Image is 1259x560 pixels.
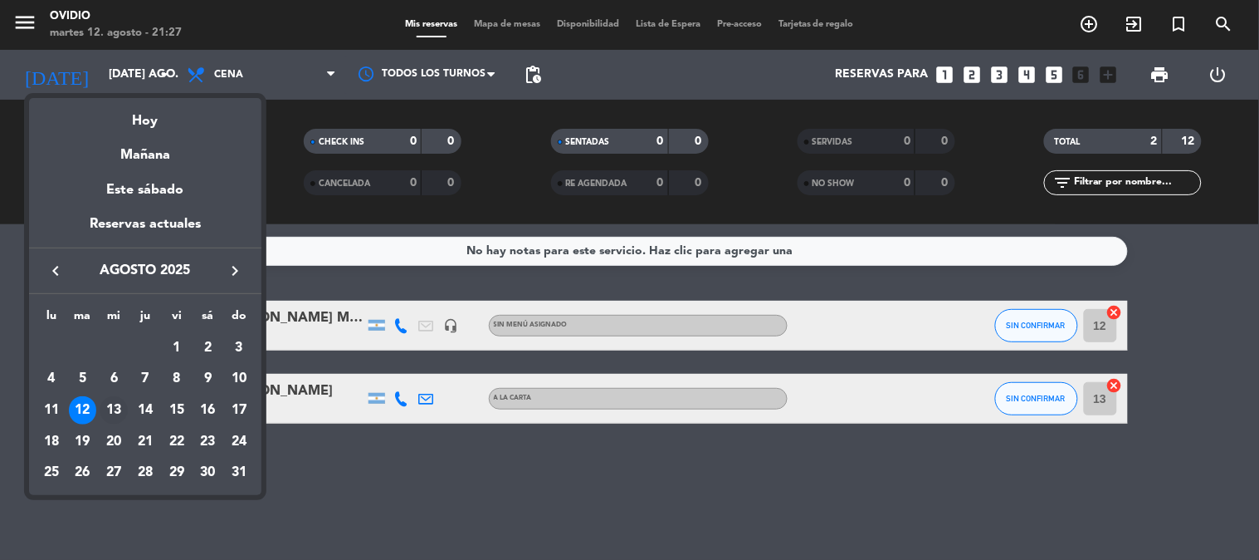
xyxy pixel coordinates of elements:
[193,396,222,425] div: 16
[129,307,161,332] th: jueves
[36,363,67,395] td: 4 de agosto de 2025
[193,365,222,393] div: 9
[36,332,161,364] td: AGO.
[163,334,191,362] div: 1
[129,426,161,458] td: 21 de agosto de 2025
[29,98,261,132] div: Hoy
[67,395,99,426] td: 12 de agosto de 2025
[193,428,222,456] div: 23
[69,428,97,456] div: 19
[223,307,255,332] th: domingo
[36,395,67,426] td: 11 de agosto de 2025
[131,428,159,456] div: 21
[98,426,129,458] td: 20 de agosto de 2025
[225,459,253,487] div: 31
[193,459,222,487] div: 30
[193,363,224,395] td: 9 de agosto de 2025
[193,332,224,364] td: 2 de agosto de 2025
[225,261,245,281] i: keyboard_arrow_right
[161,307,193,332] th: viernes
[69,365,97,393] div: 5
[67,426,99,458] td: 19 de agosto de 2025
[223,426,255,458] td: 24 de agosto de 2025
[98,457,129,489] td: 27 de agosto de 2025
[129,395,161,426] td: 14 de agosto de 2025
[163,459,191,487] div: 29
[223,395,255,426] td: 17 de agosto de 2025
[98,307,129,332] th: miércoles
[37,428,66,456] div: 18
[29,132,261,166] div: Mañana
[100,459,128,487] div: 27
[193,395,224,426] td: 16 de agosto de 2025
[225,396,253,425] div: 17
[41,260,71,282] button: keyboard_arrow_left
[161,363,193,395] td: 8 de agosto de 2025
[223,457,255,489] td: 31 de agosto de 2025
[100,428,128,456] div: 20
[100,365,128,393] div: 6
[225,334,253,362] div: 3
[46,261,66,281] i: keyboard_arrow_left
[69,459,97,487] div: 26
[161,457,193,489] td: 29 de agosto de 2025
[131,365,159,393] div: 7
[67,307,99,332] th: martes
[161,332,193,364] td: 1 de agosto de 2025
[36,426,67,458] td: 18 de agosto de 2025
[223,363,255,395] td: 10 de agosto de 2025
[193,334,222,362] div: 2
[193,426,224,458] td: 23 de agosto de 2025
[67,457,99,489] td: 26 de agosto de 2025
[37,365,66,393] div: 4
[29,214,261,248] div: Reservas actuales
[37,396,66,425] div: 11
[129,457,161,489] td: 28 de agosto de 2025
[163,428,191,456] div: 22
[129,363,161,395] td: 7 de agosto de 2025
[131,396,159,425] div: 14
[193,457,224,489] td: 30 de agosto de 2025
[220,260,250,282] button: keyboard_arrow_right
[161,426,193,458] td: 22 de agosto de 2025
[225,365,253,393] div: 10
[36,457,67,489] td: 25 de agosto de 2025
[225,428,253,456] div: 24
[98,363,129,395] td: 6 de agosto de 2025
[37,459,66,487] div: 25
[69,396,97,425] div: 12
[131,459,159,487] div: 28
[29,167,261,214] div: Este sábado
[71,260,220,282] span: agosto 2025
[193,307,224,332] th: sábado
[223,332,255,364] td: 3 de agosto de 2025
[67,363,99,395] td: 5 de agosto de 2025
[163,396,191,425] div: 15
[98,395,129,426] td: 13 de agosto de 2025
[163,365,191,393] div: 8
[100,396,128,425] div: 13
[36,307,67,332] th: lunes
[161,395,193,426] td: 15 de agosto de 2025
